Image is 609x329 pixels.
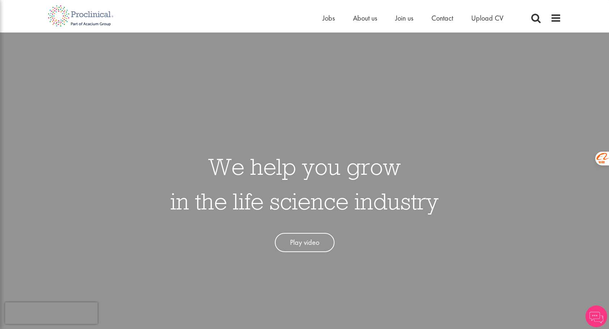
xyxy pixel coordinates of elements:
[395,13,413,23] a: Join us
[170,149,439,218] h1: We help you grow in the life science industry
[471,13,503,23] a: Upload CV
[275,233,335,252] a: Play video
[353,13,377,23] a: About us
[585,306,607,327] img: Chatbot
[431,13,453,23] a: Contact
[323,13,335,23] a: Jobs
